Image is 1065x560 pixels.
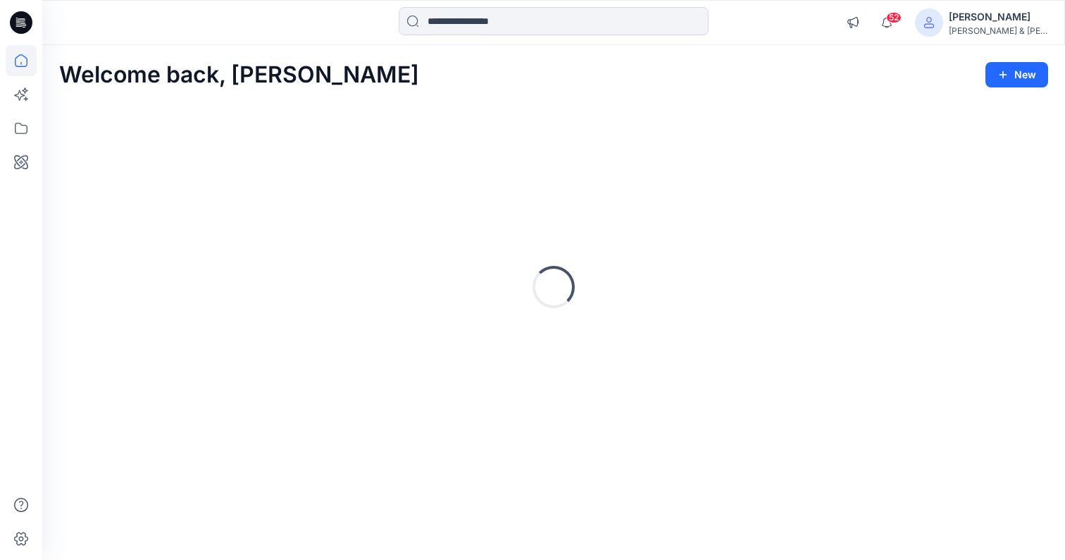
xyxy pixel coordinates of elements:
h2: Welcome back, [PERSON_NAME] [59,62,419,88]
button: New [985,62,1048,87]
div: [PERSON_NAME] & [PERSON_NAME] [949,25,1047,36]
svg: avatar [923,17,935,28]
span: 52 [886,12,902,23]
div: [PERSON_NAME] [949,8,1047,25]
